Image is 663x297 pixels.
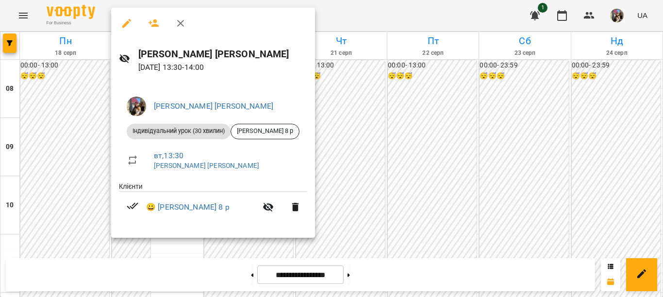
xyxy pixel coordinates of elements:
[138,62,307,73] p: [DATE] 13:30 - 14:00
[127,127,231,135] span: Індивідуальний урок (30 хвилин)
[154,162,259,169] a: [PERSON_NAME] [PERSON_NAME]
[146,201,230,213] a: 😀 [PERSON_NAME] 8 р
[231,124,299,139] div: [PERSON_NAME] 8 р
[127,200,138,212] svg: Візит сплачено
[127,97,146,116] img: 497ea43cfcb3904c6063eaf45c227171.jpeg
[231,127,299,135] span: [PERSON_NAME] 8 р
[154,151,183,160] a: вт , 13:30
[119,181,307,227] ul: Клієнти
[154,101,273,111] a: [PERSON_NAME] [PERSON_NAME]
[138,47,307,62] h6: [PERSON_NAME] [PERSON_NAME]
